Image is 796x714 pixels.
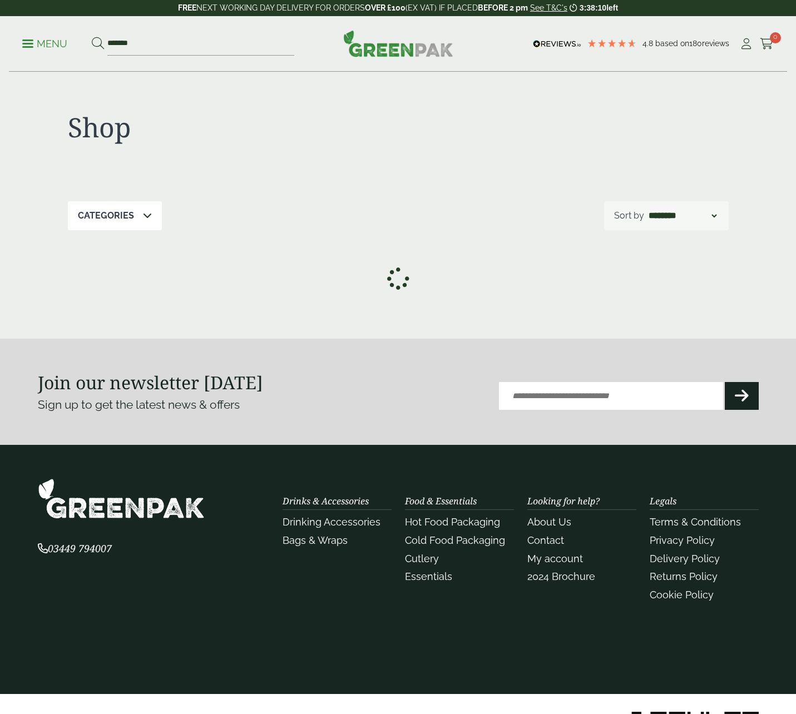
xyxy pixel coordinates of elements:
[760,38,774,49] i: Cart
[405,516,500,528] a: Hot Food Packaging
[22,37,67,48] a: Menu
[655,39,689,48] span: Based on
[650,516,741,528] a: Terms & Conditions
[38,370,263,394] strong: Join our newsletter [DATE]
[702,39,729,48] span: reviews
[650,589,714,601] a: Cookie Policy
[650,553,720,564] a: Delivery Policy
[365,3,406,12] strong: OVER £100
[580,3,606,12] span: 3:38:10
[606,3,618,12] span: left
[646,209,719,222] select: Shop order
[642,39,655,48] span: 4.8
[527,553,583,564] a: My account
[530,3,567,12] a: See T&C's
[760,36,774,52] a: 0
[405,571,452,582] a: Essentials
[405,534,505,546] a: Cold Food Packaging
[770,32,781,43] span: 0
[38,478,205,519] img: GreenPak Supplies
[405,553,439,564] a: Cutlery
[38,544,112,554] a: 03449 794007
[650,571,718,582] a: Returns Policy
[38,542,112,555] span: 03449 794007
[527,571,595,582] a: 2024 Brochure
[178,3,196,12] strong: FREE
[739,38,753,49] i: My Account
[614,209,644,222] p: Sort by
[283,534,348,546] a: Bags & Wraps
[650,534,715,546] a: Privacy Policy
[22,37,67,51] p: Menu
[587,38,637,48] div: 4.78 Stars
[283,516,380,528] a: Drinking Accessories
[689,39,702,48] span: 180
[478,3,528,12] strong: BEFORE 2 pm
[78,209,134,222] p: Categories
[38,396,362,414] p: Sign up to get the latest news & offers
[527,516,571,528] a: About Us
[527,534,564,546] a: Contact
[343,30,453,57] img: GreenPak Supplies
[533,40,581,48] img: REVIEWS.io
[68,111,398,143] h1: Shop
